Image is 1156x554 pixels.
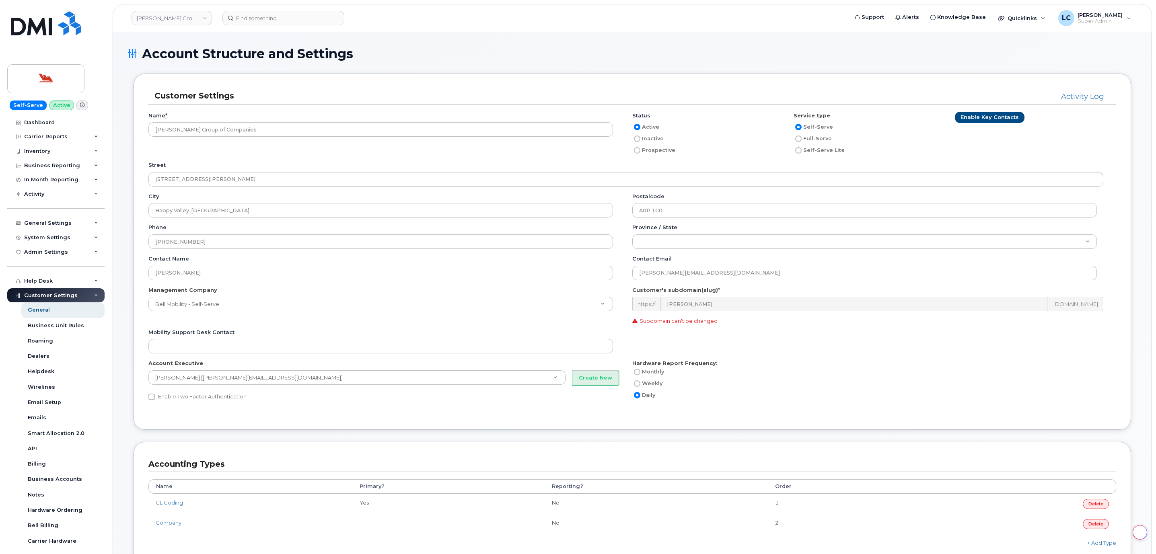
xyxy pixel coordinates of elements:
th: Order [768,479,919,494]
input: Self-Serve Lite [795,147,802,154]
td: No [545,514,768,534]
label: Name [148,112,167,119]
label: City [148,193,159,200]
th: Name [148,479,352,494]
input: Active [634,124,640,130]
p: Subdomain can't be changed. [632,317,1110,325]
input: Self-Serve [795,124,802,130]
input: Prospective [634,147,640,154]
label: Prospective [632,146,675,155]
label: Contact name [148,255,189,263]
td: No [545,494,768,514]
label: Mobility Support Desk Contact [148,328,234,336]
td: Yes [352,494,545,514]
td: 2 [768,514,919,534]
span: [PERSON_NAME] [[PERSON_NAME][EMAIL_ADDRESS][DOMAIN_NAME]] [155,374,343,381]
a: Bell Mobility - Self-Serve [148,297,613,311]
h3: Accounting Types [148,459,1110,470]
label: Postalcode [632,193,664,200]
a: Activity Log [1061,92,1104,101]
label: Service type [794,112,830,119]
label: Daily [632,390,655,400]
label: Full-Serve [794,134,832,144]
input: Enable Two Factor Authentication [148,394,155,400]
label: Phone [148,224,167,231]
label: Monthly [632,367,664,377]
a: Enable Key Contacts [955,112,1024,123]
a: Delete [1083,499,1109,509]
th: Reporting? [545,479,768,494]
label: Customer's subdomain(slug)* [632,286,720,294]
th: Primary? [352,479,545,494]
span: Bell Mobility - Self-Serve [150,300,219,308]
a: Delete [1083,519,1109,529]
input: Daily [634,392,640,398]
a: GL Coding [156,499,183,506]
a: [PERSON_NAME] [[PERSON_NAME][EMAIL_ADDRESS][DOMAIN_NAME]] [148,370,566,385]
label: Province / State [632,224,677,231]
label: Weekly [632,379,662,388]
div: .[DOMAIN_NAME] [1047,297,1103,311]
label: Enable Two Factor Authentication [148,392,247,402]
label: Self-Serve Lite [794,146,845,155]
abbr: required [165,112,167,119]
input: Weekly [634,380,640,387]
strong: Hardware Report Frequency: [632,360,718,366]
label: Self-Serve [794,122,833,132]
a: Company [156,519,181,526]
label: Contact email [632,255,672,263]
label: Inactive [632,134,664,144]
label: Status [632,112,650,119]
input: Inactive [634,135,640,142]
button: Create New [572,371,619,386]
label: Account Executive [148,359,203,367]
a: + Add Type [1087,540,1116,546]
td: 1 [768,494,919,514]
h1: Account Structure and Settings [128,47,1137,61]
div: https:// [632,297,660,311]
label: Management Company [148,286,217,294]
label: Street [148,161,166,169]
input: Monthly [634,369,640,375]
h3: Customer Settings [154,90,703,101]
input: Full-Serve [795,135,802,142]
label: Active [632,122,659,132]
